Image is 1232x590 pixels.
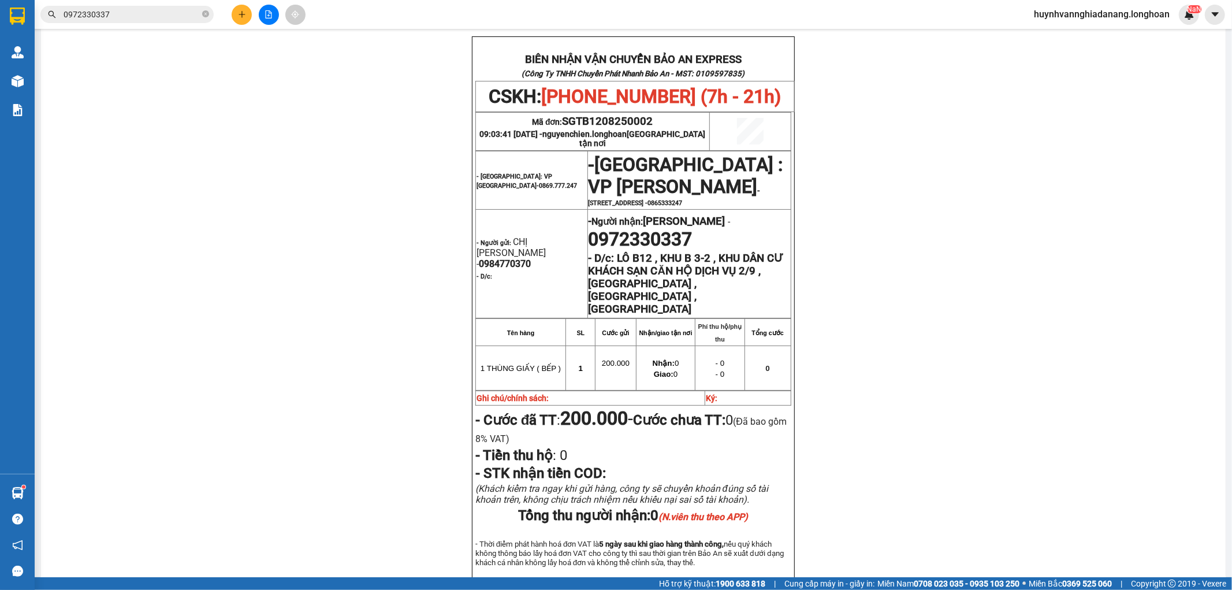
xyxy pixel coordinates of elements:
img: logo-vxr [10,8,25,25]
span: CSKH: [489,86,781,107]
span: aim [291,10,299,18]
strong: - D/c: [477,273,492,280]
span: : [475,412,634,428]
img: solution-icon [12,104,24,116]
span: notification [12,540,23,551]
span: CÔNG TY TNHH CHUYỂN PHÁT NHANH BẢO AN [90,24,159,66]
img: warehouse-icon [12,487,24,499]
span: 0984770370 [479,258,531,269]
span: 0 [766,364,770,373]
span: Mã đơn: DNTK1408250004 [5,75,120,106]
span: CHỊ [PERSON_NAME] - [477,236,546,269]
button: aim [285,5,306,25]
span: SGTB1208250002 [563,115,653,128]
strong: Phí thu hộ/phụ thu [698,323,742,343]
span: 1 [579,364,583,373]
span: Mã đơn: [532,117,653,127]
span: 09:03:41 [DATE] - [479,129,705,148]
strong: Cước chưa TT: [633,412,725,428]
input: Tìm tên, số ĐT hoặc mã đơn [64,8,200,21]
strong: CSKH: [32,35,61,45]
span: Miền Bắc [1029,577,1112,590]
button: plus [232,5,252,25]
span: 0865333247 [648,199,683,207]
span: [STREET_ADDRESS] - [589,199,683,207]
strong: - Cước đã TT [475,412,557,428]
span: caret-down [1210,9,1220,20]
span: question-circle [12,514,23,525]
strong: 0369 525 060 [1062,579,1112,588]
strong: - Người gửi: [477,239,511,247]
span: 0869.777.247 [539,182,577,190]
span: 0 [654,370,678,379]
em: (N.viên thu theo APP) [658,511,748,522]
img: warehouse-icon [12,75,24,87]
span: 0109597835 [162,40,235,50]
span: [PERSON_NAME] [643,215,725,228]
span: file-add [265,10,273,18]
strong: 0708 023 035 - 0935 103 250 [914,579,1019,588]
span: - STK nhận tiền COD: [475,465,606,481]
span: huynhvannghiadanang.longhoan [1025,7,1179,21]
span: 0 [650,507,748,524]
span: [PHONE_NUMBER] [5,35,88,55]
strong: Tổng cước [752,329,784,336]
button: caret-down [1205,5,1225,25]
span: plus [238,10,246,18]
span: - 0 [716,359,725,368]
strong: Ký: [706,394,717,403]
span: [GEOGRAPHIC_DATA] tận nơi [579,129,706,148]
span: copyright [1168,580,1176,588]
span: (Khách kiểm tra ngay khi gửi hàng, công ty sẽ chuyển khoản đúng số tài khoản trên, không chịu trá... [475,483,768,505]
span: search [48,10,56,18]
span: Tổng thu người nhận: [518,507,748,524]
span: 200.000 [602,359,630,368]
span: Miền Nam [877,577,1019,590]
strong: 1900 633 818 [716,579,765,588]
strong: Nhận: [653,359,675,368]
sup: NaN [1187,5,1201,13]
strong: (Công Ty TNHH Chuyển Phát Nhanh Bảo An - MST: 0109597835) [522,69,745,78]
span: 0972330337 [589,228,693,250]
strong: PHIẾU DÁN LÊN HÀNG [45,5,197,21]
span: 1 THÙNG GIẤY ( BẾP ) [481,364,561,373]
span: - 0 [716,370,725,379]
span: nguyenchien.longhoan [542,129,705,148]
span: [PHONE_NUMBER] (7h - 21h) [541,86,781,107]
strong: MST: [162,40,183,50]
strong: 5 ngày sau khi giao hàng thành công, [600,540,724,548]
strong: BIÊN NHẬN VẬN CHUYỂN BẢO AN EXPRESS [525,53,742,66]
button: file-add [259,5,279,25]
span: close-circle [202,10,209,17]
strong: Nhận/giao tận nơi [639,329,693,336]
span: 0 [556,447,567,463]
span: [GEOGRAPHIC_DATA] : VP [PERSON_NAME] [589,154,783,198]
span: - [GEOGRAPHIC_DATA]: VP [GEOGRAPHIC_DATA]- [477,173,577,190]
sup: 1 [22,485,25,489]
span: - [589,164,783,207]
strong: - D/c: [589,252,615,265]
span: Cung cấp máy in - giấy in: [784,577,874,590]
strong: Tên hàng [507,329,534,336]
span: Hỗ trợ kỹ thuật: [659,577,765,590]
span: | [1121,577,1122,590]
strong: Ghi chú/chính sách: [477,394,549,403]
span: message [12,566,23,577]
strong: Giao: [654,370,673,379]
strong: 200.000 [560,407,628,429]
span: - [560,407,633,429]
span: ⚪️ [1022,581,1026,586]
span: close-circle [202,9,209,20]
span: - [725,216,731,227]
img: warehouse-icon [12,46,24,58]
span: : [475,447,567,463]
span: Người nhận: [592,216,725,227]
strong: - Tiền thu hộ [475,447,553,463]
span: | [774,577,776,590]
span: 0 [653,359,679,368]
span: - [589,154,595,176]
strong: SL [577,329,585,336]
span: - Thời điểm phát hành hoá đơn VAT là nếu quý khách không thông báo lấy hoá đơn VAT cho công ty th... [475,540,784,567]
img: icon-new-feature [1184,9,1194,20]
strong: - [589,215,725,228]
